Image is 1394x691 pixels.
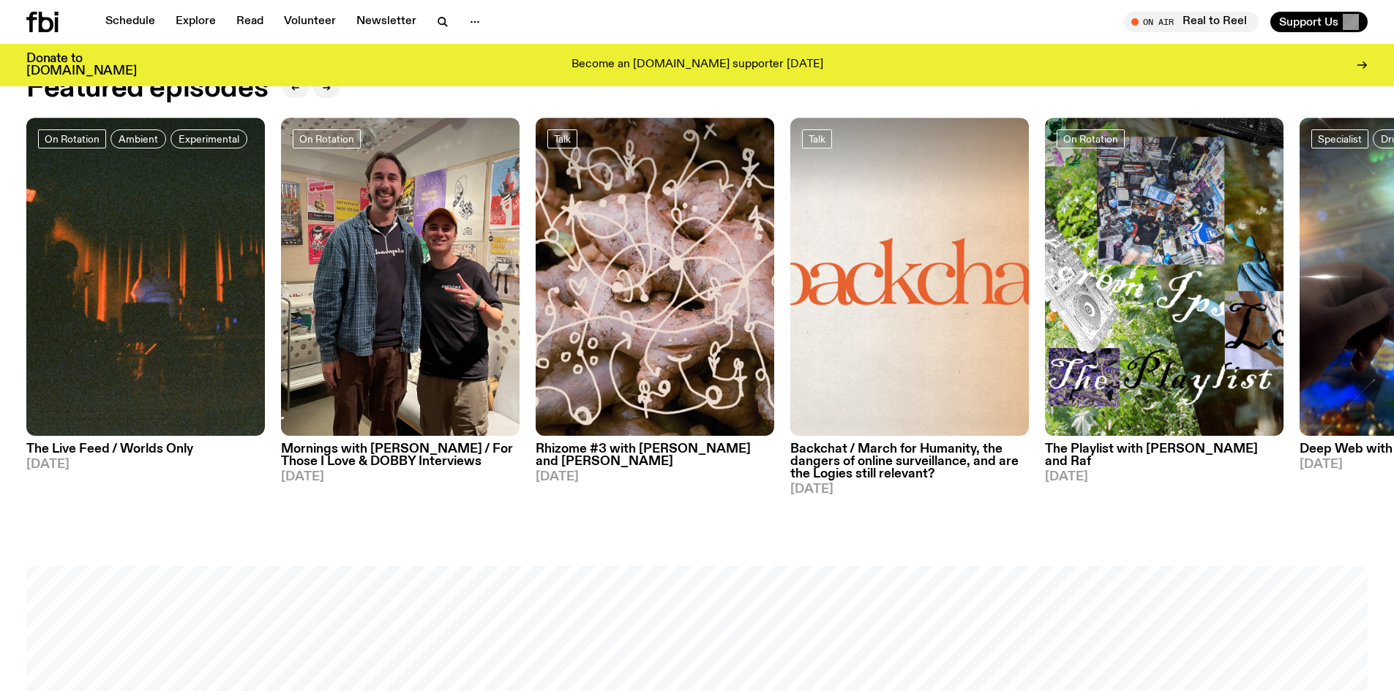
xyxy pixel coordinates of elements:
h3: Backchat / March for Humanity, the dangers of online surveillance, and are the Logies still relev... [790,443,1029,480]
a: Volunteer [275,12,345,32]
a: Talk [802,129,832,148]
a: On Rotation [1057,129,1125,148]
h3: The Playlist with [PERSON_NAME] and Raf [1045,443,1284,468]
span: Talk [809,134,825,145]
span: [DATE] [536,471,774,483]
span: Experimental [179,134,239,145]
a: Rhizome #3 with [PERSON_NAME] and [PERSON_NAME][DATE] [536,436,774,483]
span: [DATE] [1045,471,1284,483]
a: Talk [547,129,577,148]
a: Ambient [110,129,166,148]
h3: Rhizome #3 with [PERSON_NAME] and [PERSON_NAME] [536,443,774,468]
a: Specialist [1311,129,1368,148]
a: The Playlist with [PERSON_NAME] and Raf[DATE] [1045,436,1284,483]
span: Specialist [1318,134,1362,145]
a: On Rotation [293,129,361,148]
span: On Rotation [45,134,100,145]
a: The Live Feed / Worlds Only[DATE] [26,436,265,471]
a: Explore [167,12,225,32]
a: On Rotation [38,129,106,148]
img: A grainy film image of shadowy band figures on stage, with red light behind them [26,118,265,436]
h2: Featured episodes [26,75,268,102]
span: Ambient [119,134,158,145]
span: On Rotation [299,134,354,145]
span: Talk [554,134,571,145]
a: Read [228,12,272,32]
span: [DATE] [790,483,1029,496]
a: Mornings with [PERSON_NAME] / For Those I Love & DOBBY Interviews[DATE] [281,436,520,483]
a: Experimental [170,129,247,148]
span: Support Us [1279,15,1338,29]
span: [DATE] [26,458,265,471]
a: Schedule [97,12,164,32]
a: Newsletter [348,12,425,32]
button: On AirReal to Reel [1124,12,1259,32]
a: Backchat / March for Humanity, the dangers of online surveillance, and are the Logies still relev... [790,436,1029,496]
h3: The Live Feed / Worlds Only [26,443,265,456]
p: Become an [DOMAIN_NAME] supporter [DATE] [572,58,823,72]
img: DOBBY and Ben in the fbi.radio studio, standing in front of some tour posters [281,118,520,436]
span: On Rotation [1063,134,1118,145]
img: A close up picture of a bunch of ginger roots. Yellow squiggles with arrows, hearts and dots are ... [536,118,774,436]
span: [DATE] [281,471,520,483]
h3: Mornings with [PERSON_NAME] / For Those I Love & DOBBY Interviews [281,443,520,468]
button: Support Us [1270,12,1368,32]
h3: Donate to [DOMAIN_NAME] [26,53,137,78]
